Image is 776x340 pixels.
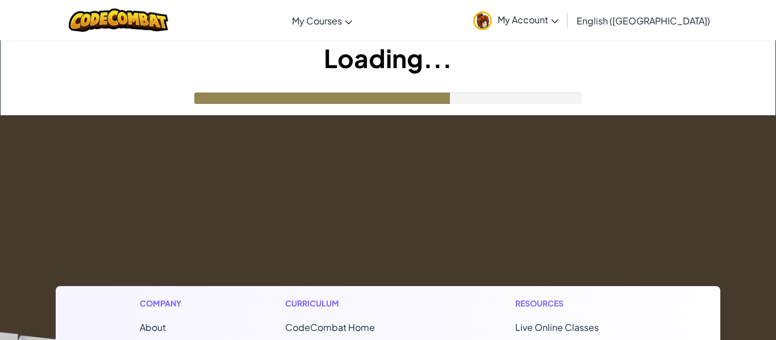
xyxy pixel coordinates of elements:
[1,40,775,75] h1: Loading...
[140,321,166,333] a: About
[498,14,558,26] span: My Account
[285,321,375,333] span: CodeCombat Home
[515,321,599,333] a: Live Online Classes
[515,297,636,309] h1: Resources
[286,5,358,36] a: My Courses
[571,5,716,36] a: English ([GEOGRAPHIC_DATA])
[69,9,168,32] img: CodeCombat logo
[473,11,492,30] img: avatar
[292,15,342,27] span: My Courses
[285,297,423,309] h1: Curriculum
[577,15,710,27] span: English ([GEOGRAPHIC_DATA])
[140,297,193,309] h1: Company
[468,2,564,38] a: My Account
